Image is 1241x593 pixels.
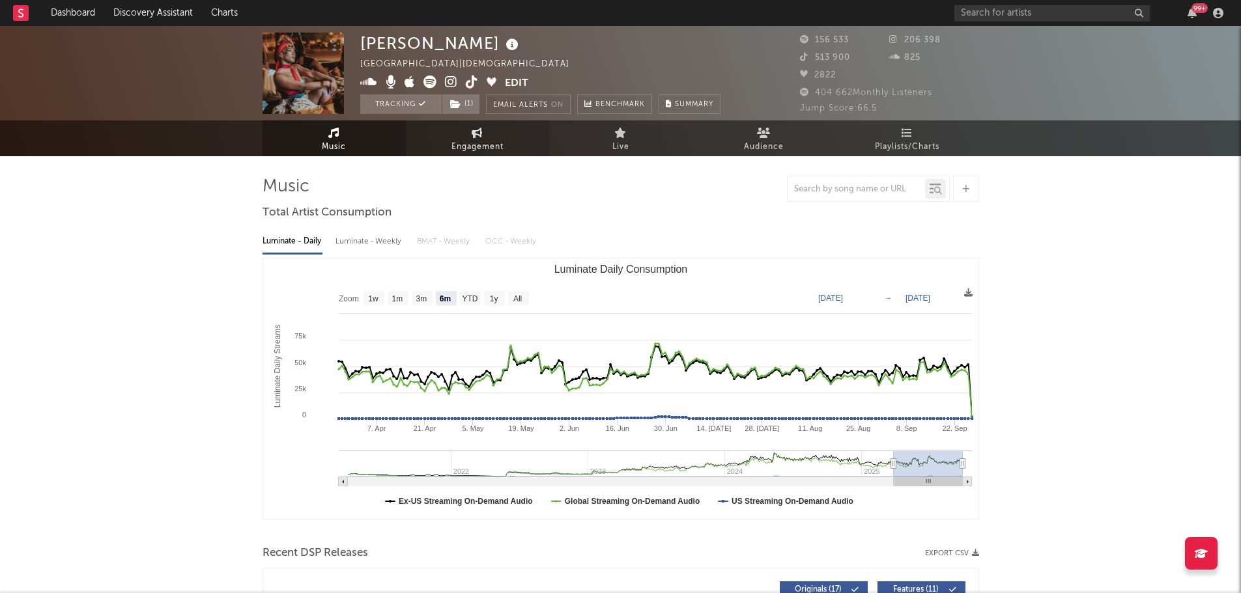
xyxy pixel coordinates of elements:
[788,184,925,195] input: Search by song name or URL
[263,205,392,221] span: Total Artist Consumption
[896,424,917,432] text: 8. Sep
[696,424,731,432] text: 14. [DATE]
[692,120,836,156] a: Audience
[294,359,306,366] text: 50k
[906,294,930,303] text: [DATE]
[595,97,645,113] span: Benchmark
[800,71,836,79] span: 2822
[745,424,779,432] text: 28. [DATE]
[263,545,368,561] span: Recent DSP Releases
[925,549,979,557] button: Export CSV
[549,120,692,156] a: Live
[889,53,920,62] span: 825
[800,104,877,113] span: Jump Score: 66.5
[1191,3,1208,13] div: 99 +
[732,497,853,506] text: US Streaming On-Demand Audio
[554,264,687,275] text: Luminate Daily Consumption
[294,385,306,393] text: 25k
[302,411,306,419] text: 0
[800,36,849,44] span: 156 533
[462,294,478,303] text: YTD
[416,294,427,303] text: 3m
[675,101,713,108] span: Summary
[942,424,967,432] text: 22. Sep
[486,94,571,114] button: Email AlertsOn
[360,57,584,72] div: [GEOGRAPHIC_DATA] | [DEMOGRAPHIC_DATA]
[392,294,403,303] text: 1m
[273,325,282,407] text: Luminate Daily Streams
[406,120,549,156] a: Engagement
[875,139,939,155] span: Playlists/Charts
[836,120,979,156] a: Playlists/Charts
[1188,8,1197,18] button: 99+
[399,497,533,506] text: Ex-US Streaming On-Demand Audio
[954,5,1150,21] input: Search for artists
[653,424,677,432] text: 30. Jun
[564,497,700,506] text: Global Streaming On-Demand Audio
[263,120,406,156] a: Music
[577,94,652,114] a: Benchmark
[659,94,720,114] button: Summary
[322,139,346,155] span: Music
[505,76,528,92] button: Edit
[800,53,850,62] span: 513 900
[889,36,941,44] span: 206 398
[368,294,378,303] text: 1w
[798,424,822,432] text: 11. Aug
[367,424,386,432] text: 7. Apr
[263,258,978,519] svg: Luminate Daily Consumption
[335,230,404,253] div: Luminate - Weekly
[800,89,932,97] span: 404 662 Monthly Listeners
[439,294,450,303] text: 6m
[263,230,322,253] div: Luminate - Daily
[451,139,504,155] span: Engagement
[884,294,892,303] text: →
[551,102,563,109] em: On
[818,294,843,303] text: [DATE]
[605,424,629,432] text: 16. Jun
[413,424,436,432] text: 21. Apr
[442,94,480,114] span: ( 1 )
[442,94,479,114] button: (1)
[294,332,306,340] text: 75k
[559,424,578,432] text: 2. Jun
[508,424,534,432] text: 19. May
[612,139,629,155] span: Live
[846,424,870,432] text: 25. Aug
[360,94,442,114] button: Tracking
[360,33,522,54] div: [PERSON_NAME]
[462,424,484,432] text: 5. May
[513,294,521,303] text: All
[744,139,784,155] span: Audience
[489,294,498,303] text: 1y
[339,294,359,303] text: Zoom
